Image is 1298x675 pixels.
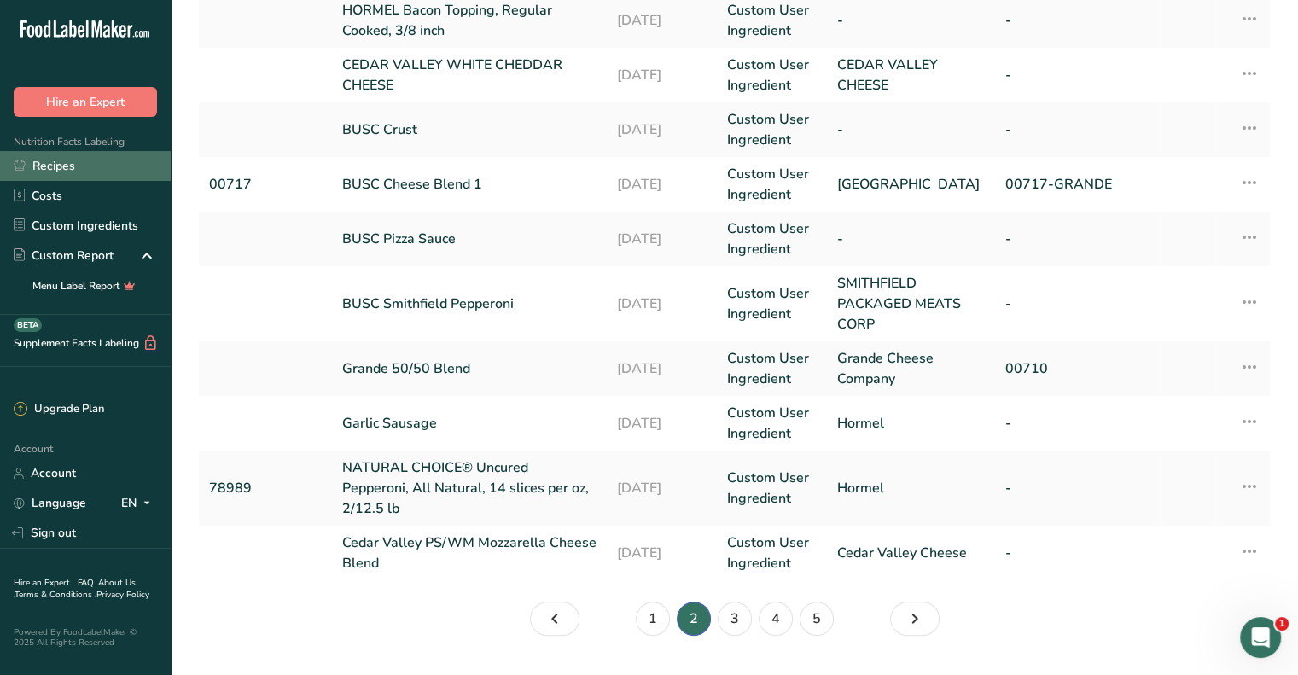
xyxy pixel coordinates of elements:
a: [GEOGRAPHIC_DATA] [837,174,984,195]
a: Page 5. [800,602,834,636]
a: FAQ . [78,577,98,589]
a: Custom User Ingredient [727,218,817,259]
a: - [1005,294,1150,314]
div: Upgrade Plan [14,401,104,418]
a: Cedar Valley PS/WM Mozzarella Cheese Blend [342,532,597,573]
a: - [1005,229,1150,249]
a: - [1005,119,1150,140]
a: BUSC Smithfield Pepperoni [342,294,597,314]
div: EN [121,493,157,514]
a: 78989 [209,478,322,498]
iframe: Intercom live chat [1240,617,1281,658]
a: - [1005,10,1150,31]
a: Language [14,488,86,518]
a: - [1005,413,1150,434]
a: [DATE] [617,478,707,498]
a: Hormel [837,478,984,498]
a: Page 1. [636,602,670,636]
a: Grande 50/50 Blend [342,358,597,379]
a: BUSC Pizza Sauce [342,229,597,249]
a: Custom User Ingredient [727,283,817,324]
a: [DATE] [617,413,707,434]
a: [DATE] [617,119,707,140]
a: Custom User Ingredient [727,468,817,509]
a: About Us . [14,577,136,601]
a: [DATE] [617,543,707,563]
a: Custom User Ingredient [727,532,817,573]
a: SMITHFIELD PACKAGED MEATS CORP [837,273,984,335]
div: BETA [14,318,42,332]
a: Custom User Ingredient [727,55,817,96]
a: [DATE] [617,229,707,249]
a: Page 3. [890,602,940,636]
a: - [1005,543,1150,563]
a: Custom User Ingredient [727,164,817,205]
a: Page 3. [718,602,752,636]
a: - [837,119,984,140]
a: Garlic Sausage [342,413,597,434]
a: CEDAR VALLEY CHEESE [837,55,984,96]
a: [DATE] [617,10,707,31]
a: 00717 [209,174,322,195]
a: NATURAL CHOICE® Uncured Pepperoni, All Natural, 14 slices per oz, 2/12.5 lb [342,457,597,519]
a: - [837,229,984,249]
a: [DATE] [617,174,707,195]
span: 1 [1275,617,1289,631]
a: 00710 [1005,358,1150,379]
a: CEDAR VALLEY WHITE CHEDDAR CHEESE [342,55,597,96]
a: BUSC Cheese Blend 1 [342,174,597,195]
a: BUSC Crust [342,119,597,140]
a: Page 1. [530,602,579,636]
a: [DATE] [617,294,707,314]
a: - [1005,65,1150,85]
a: Hire an Expert . [14,577,74,589]
a: Terms & Conditions . [15,589,96,601]
button: Hire an Expert [14,87,157,117]
a: Custom User Ingredient [727,403,817,444]
a: Custom User Ingredient [727,109,817,150]
div: Custom Report [14,247,114,265]
a: Cedar Valley Cheese [837,543,984,563]
a: [DATE] [617,65,707,85]
a: [DATE] [617,358,707,379]
a: 00717-GRANDE [1005,174,1150,195]
div: Powered By FoodLabelMaker © 2025 All Rights Reserved [14,627,157,648]
a: Privacy Policy [96,589,149,601]
a: Grande Cheese Company [837,348,984,389]
a: Custom User Ingredient [727,348,817,389]
a: - [837,10,984,31]
a: Hormel [837,413,984,434]
a: Page 4. [759,602,793,636]
a: - [1005,478,1150,498]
